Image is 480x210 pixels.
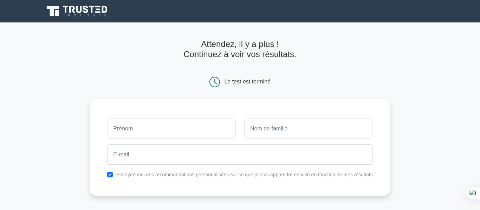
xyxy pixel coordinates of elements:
[183,49,296,59] font: Continuez à voir vos résultats.
[201,39,279,49] font: Attendez, il y a plus !
[224,79,271,84] font: Le test est terminé
[107,118,236,139] input: Prénom
[107,144,372,165] input: E-mail
[244,118,373,139] input: Nom de famille
[116,172,373,177] font: Envoyez-moi des recommandations personnalisées sur ce que je dois apprendre ensuite en fonction d...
